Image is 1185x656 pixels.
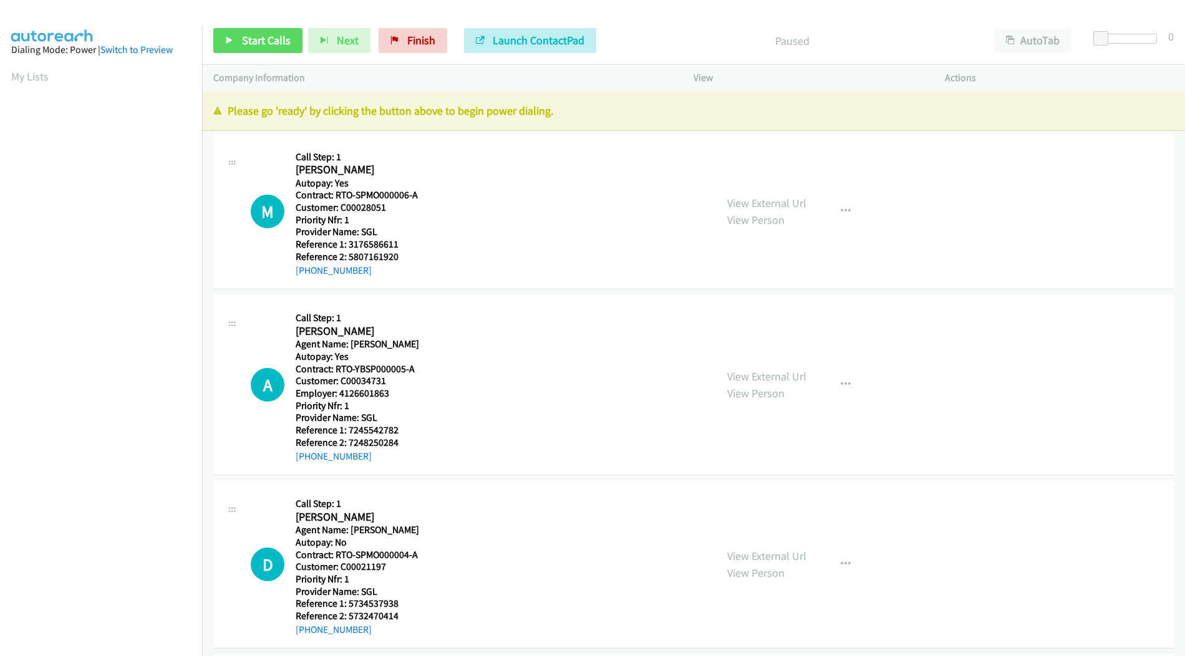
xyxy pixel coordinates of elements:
[251,547,284,581] h1: D
[296,375,425,387] h5: Customer: C00034731
[296,412,425,424] h5: Provider Name: SGL
[296,498,425,510] h5: Call Step: 1
[296,214,425,226] h5: Priority Nfr: 1
[296,151,425,163] h5: Call Step: 1
[251,195,284,228] div: The call is yet to be attempted
[296,189,425,201] h5: Contract: RTO-SPMO000006-A
[296,424,425,437] h5: Reference 1: 7245542782
[296,312,425,324] h5: Call Step: 1
[296,536,425,549] h5: Autopay: No
[296,251,425,263] h5: Reference 2: 5807161920
[251,195,284,228] h1: M
[296,610,425,622] h5: Reference 2: 5732470414
[727,566,785,580] a: View Person
[464,28,596,53] button: Launch ContactPad
[251,547,284,581] div: The call is yet to be attempted
[296,624,372,635] a: [PHONE_NUMBER]
[213,70,671,85] p: Company Information
[296,177,425,190] h5: Autopay: Yes
[379,28,447,53] a: Finish
[296,510,425,524] h2: [PERSON_NAME]
[296,561,425,573] h5: Customer: C00021197
[727,196,806,210] a: View External Url
[1168,28,1174,45] div: 0
[100,44,173,55] a: Switch to Preview
[296,226,425,238] h5: Provider Name: SGL
[296,573,425,586] h5: Priority Nfr: 1
[613,32,972,49] p: Paused
[296,264,372,276] a: [PHONE_NUMBER]
[296,586,425,598] h5: Provider Name: SGL
[337,33,359,47] span: Next
[727,369,806,383] a: View External Url
[213,102,1174,119] p: Please go 'ready' by clicking the button above to begin power dialing.
[251,368,284,402] h1: A
[11,42,191,57] div: Dialing Mode: Power |
[296,450,372,462] a: [PHONE_NUMBER]
[727,386,785,400] a: View Person
[11,69,49,84] a: My Lists
[727,549,806,563] a: View External Url
[1100,34,1157,44] div: Delay between calls (in seconds)
[296,338,425,350] h5: Agent Name: [PERSON_NAME]
[727,213,785,227] a: View Person
[296,363,425,375] h5: Contract: RTO-YBSP000005-A
[694,70,922,85] p: View
[251,368,284,402] div: The call is yet to be attempted
[308,28,370,53] button: Next
[296,549,425,561] h5: Contract: RTO-SPMO000004-A
[296,387,425,400] h5: Employer: 4126601863
[407,33,435,47] span: Finish
[296,163,425,177] h2: [PERSON_NAME]
[994,28,1071,53] button: AutoTab
[296,597,425,610] h5: Reference 1: 5734537938
[945,70,1174,85] p: Actions
[296,400,425,412] h5: Priority Nfr: 1
[296,350,425,363] h5: Autopay: Yes
[296,238,425,251] h5: Reference 1: 3176586611
[296,201,425,214] h5: Customer: C00028051
[296,524,425,536] h5: Agent Name: [PERSON_NAME]
[296,324,425,339] h2: [PERSON_NAME]
[493,33,584,47] span: Launch ContactPad
[296,437,425,449] h5: Reference 2: 7248250284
